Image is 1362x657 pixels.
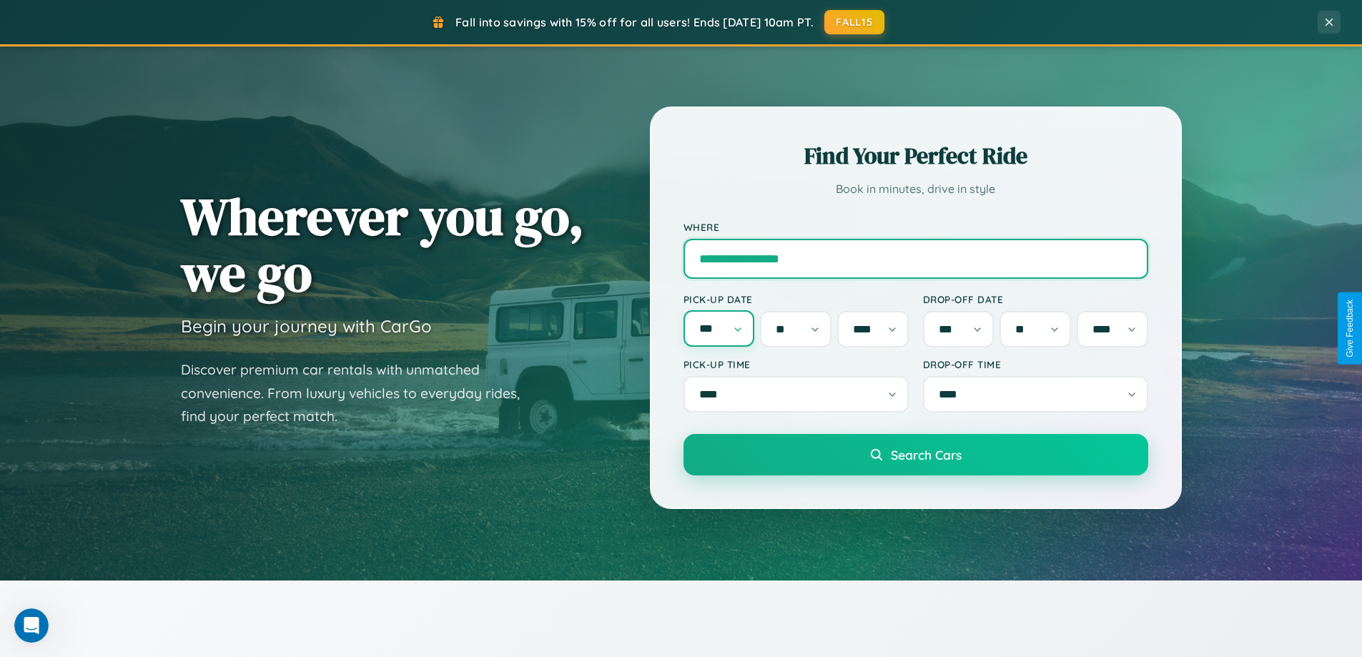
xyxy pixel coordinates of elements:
[1345,300,1355,357] div: Give Feedback
[181,188,584,301] h1: Wherever you go, we go
[455,15,814,29] span: Fall into savings with 15% off for all users! Ends [DATE] 10am PT.
[181,315,432,337] h3: Begin your journey with CarGo
[824,10,884,34] button: FALL15
[684,293,909,305] label: Pick-up Date
[923,358,1148,370] label: Drop-off Time
[181,358,538,428] p: Discover premium car rentals with unmatched convenience. From luxury vehicles to everyday rides, ...
[684,434,1148,475] button: Search Cars
[684,179,1148,199] p: Book in minutes, drive in style
[684,358,909,370] label: Pick-up Time
[684,140,1148,172] h2: Find Your Perfect Ride
[923,293,1148,305] label: Drop-off Date
[891,447,962,463] span: Search Cars
[14,608,49,643] iframe: Intercom live chat
[684,221,1148,233] label: Where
